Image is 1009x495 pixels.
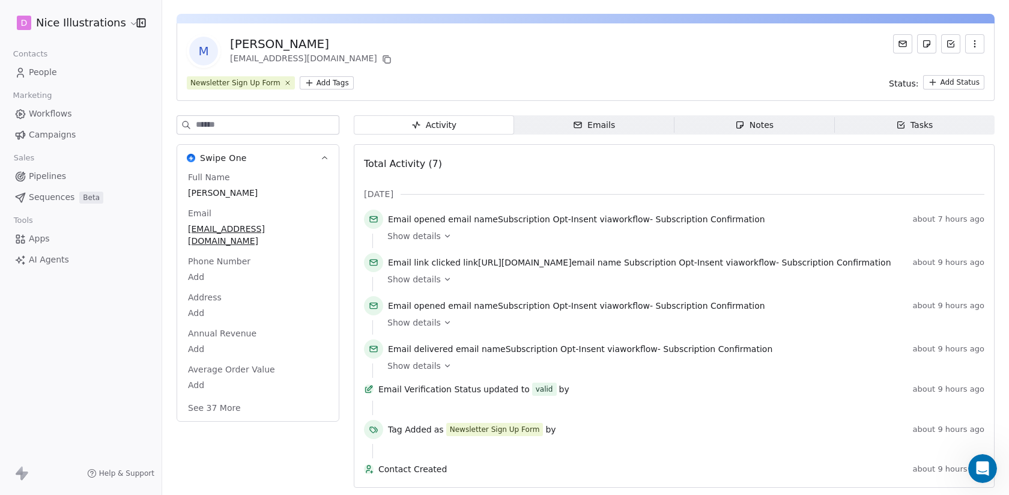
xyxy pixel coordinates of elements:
div: Swipe OneSwipe One [177,171,339,421]
span: about 9 hours ago [913,301,984,311]
h1: [PERSON_NAME] [58,6,136,15]
span: about 9 hours ago [913,384,984,394]
b: [PERSON_NAME] [52,222,119,231]
button: Add Tags [300,76,354,90]
div: Fin says… [10,7,231,108]
div: Tasks [896,119,933,132]
button: Send a message… [206,389,225,408]
span: Email link clicked [388,258,461,267]
div: Close [211,5,232,26]
span: Average Order Value [186,363,277,375]
span: Show details [387,317,441,329]
span: Help & Support [99,469,154,478]
b: [EMAIL_ADDRESS][DOMAIN_NAME] [19,38,115,60]
span: Email [186,207,214,219]
span: Add [188,307,328,319]
div: ok I'd like to upgrade [123,365,231,391]
span: [DATE] [364,188,393,200]
div: Emails [573,119,615,132]
button: go back [8,5,31,28]
span: about 9 hours ago [913,258,984,267]
span: Email opened [388,301,446,311]
span: Total Activity (7) [364,158,442,169]
span: Email delivered [388,344,453,354]
span: Tag Added [388,424,432,436]
button: Emoji picker [19,393,28,403]
div: You’ll get replies here and in your email:✉️[EMAIL_ADDRESS][DOMAIN_NAME]Our usual reply time🕒1 day [10,7,197,99]
a: Pipelines [10,166,152,186]
span: Status: [889,77,918,90]
div: If i want to set up a double opt-in for subscribers is there swipe one hosted page for the optin ... [53,115,221,186]
span: email name sent via workflow - [388,300,765,312]
span: Add [188,271,328,283]
span: Subscription Opt-In [506,344,587,354]
span: Address [186,291,224,303]
a: Campaigns [10,125,152,145]
a: Show details [387,273,976,285]
div: Notes [735,119,774,132]
button: See 37 More [181,397,248,419]
div: Siddarth says… [10,219,231,246]
img: Profile image for Siddarth [34,7,53,26]
div: [PERSON_NAME] [230,35,394,52]
div: Siddarth says… [10,246,231,365]
span: [EMAIL_ADDRESS][DOMAIN_NAME] [188,223,328,247]
span: Workflows [29,108,72,120]
span: Campaigns [29,129,76,141]
button: Add Status [923,75,984,90]
span: Contact Created [378,463,908,475]
span: link email name sent via workflow - [388,257,891,269]
a: People [10,62,152,82]
span: Sales [8,149,40,167]
iframe: Intercom live chat [968,454,997,483]
div: If i want to set up a double opt-in for subscribers is there swipe one hosted page for the optin ... [43,108,231,193]
span: as [434,424,444,436]
p: Active 6h ago [58,15,112,27]
div: Hi [PERSON_NAME], ​ Thank you for reaching out, for upgrading from Tier 3 to Tier 4 you will need... [19,254,187,336]
button: DNice Illustrations [14,13,128,33]
span: Subscription Confirmation [656,214,765,224]
span: email name sent via workflow - [388,343,772,355]
span: Annual Revenue [186,327,259,339]
span: Apps [29,232,50,245]
div: Michael says… [10,108,231,203]
div: [PERSON_NAME] • 6h ago [19,345,114,353]
span: Phone Number [186,255,253,267]
div: Newsletter Sign Up Form [450,424,540,435]
span: Nice Illustrations [36,15,126,31]
span: Email opened [388,214,446,224]
span: Contacts [8,45,53,63]
span: Show details [387,230,441,242]
span: [PERSON_NAME] [188,187,328,199]
span: Subscription Confirmation [782,258,891,267]
a: Workflows [10,104,152,124]
span: Swipe One [200,152,247,164]
span: Add [188,379,328,391]
a: Show details [387,230,976,242]
div: You’ll get replies here and in your email: ✉️ [19,14,187,61]
button: Home [188,5,211,28]
span: Pipelines [29,170,66,183]
span: AI Agents [29,254,69,266]
span: about 9 hours ago [913,464,984,474]
span: Tools [8,211,38,229]
div: [DATE] [10,202,231,219]
span: Subscription Opt-In [498,301,579,311]
span: Subscription Confirmation [656,301,765,311]
span: Full Name [186,171,232,183]
div: Michael says… [10,365,231,405]
button: Gif picker [38,393,47,403]
span: [URL][DOMAIN_NAME] [478,258,572,267]
div: joined the conversation [52,221,205,232]
span: M [189,37,218,65]
span: D [21,17,28,29]
span: about 9 hours ago [913,425,984,434]
span: Subscription Confirmation [663,344,772,354]
span: Sequences [29,191,74,204]
a: Show details [387,317,976,329]
div: Newsletter Sign Up Form [190,77,280,88]
span: updated to [483,383,530,395]
span: about 9 hours ago [913,344,984,354]
span: Add [188,343,328,355]
span: email name sent via workflow - [388,213,765,225]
